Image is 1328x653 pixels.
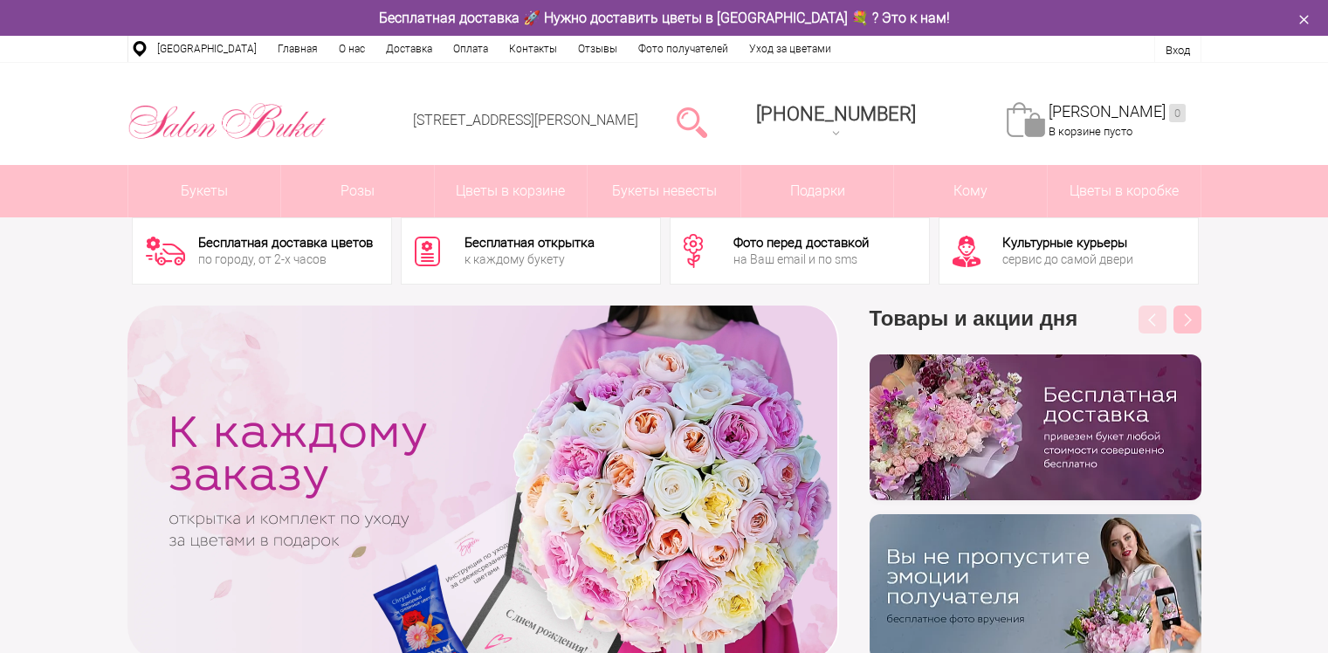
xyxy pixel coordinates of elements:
a: [PHONE_NUMBER] [746,97,926,147]
div: Культурные курьеры [1002,237,1133,250]
div: Бесплатная открытка [464,237,595,250]
div: по городу, от 2-х часов [198,253,373,265]
a: Вход [1166,44,1190,57]
a: Контакты [499,36,568,62]
a: Цветы в корзине [435,165,588,217]
span: В корзине пусто [1049,125,1132,138]
a: Оплата [443,36,499,62]
a: Фото получателей [628,36,739,62]
a: О нас [328,36,375,62]
h3: Товары и акции дня [870,306,1201,354]
a: Розы [281,165,434,217]
a: [STREET_ADDRESS][PERSON_NAME] [413,112,638,128]
a: Подарки [741,165,894,217]
a: Уход за цветами [739,36,842,62]
img: Цветы Нижний Новгород [127,99,327,144]
div: Бесплатная доставка 🚀 Нужно доставить цветы в [GEOGRAPHIC_DATA] 💐 ? Это к нам! [114,9,1214,27]
a: Отзывы [568,36,628,62]
span: [PHONE_NUMBER] [756,103,916,125]
a: Цветы в коробке [1048,165,1201,217]
button: Next [1173,306,1201,333]
a: Главная [267,36,328,62]
a: Доставка [375,36,443,62]
a: [GEOGRAPHIC_DATA] [147,36,267,62]
div: к каждому букету [464,253,595,265]
span: Кому [894,165,1047,217]
div: на Ваш email и по sms [733,253,869,265]
a: [PERSON_NAME] [1049,102,1186,122]
div: сервис до самой двери [1002,253,1133,265]
ins: 0 [1169,104,1186,122]
div: Бесплатная доставка цветов [198,237,373,250]
a: Букеты невесты [588,165,740,217]
a: Букеты [128,165,281,217]
img: hpaj04joss48rwypv6hbykmvk1dj7zyr.png.webp [870,354,1201,500]
div: Фото перед доставкой [733,237,869,250]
